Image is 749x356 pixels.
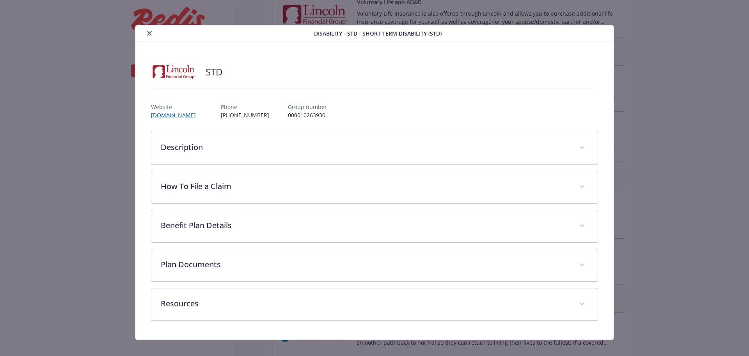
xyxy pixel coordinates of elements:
[151,111,202,119] a: [DOMAIN_NAME]
[75,25,674,340] div: details for plan Disability - STD - Short Term Disability (STD)
[221,111,269,119] p: [PHONE_NUMBER]
[151,103,202,111] p: Website
[161,141,570,153] p: Description
[288,111,327,119] p: 000010263930
[151,60,198,84] img: Lincoln Financial Group
[151,288,598,320] div: Resources
[151,249,598,281] div: Plan Documents
[161,298,570,309] p: Resources
[206,65,222,79] h2: STD
[161,220,570,231] p: Benefit Plan Details
[151,171,598,203] div: How To File a Claim
[221,103,269,111] p: Phone
[145,29,154,38] button: close
[161,181,570,192] p: How To File a Claim
[314,29,442,38] span: Disability - STD - Short Term Disability (STD)
[151,210,598,242] div: Benefit Plan Details
[161,259,570,270] p: Plan Documents
[288,103,327,111] p: Group number
[151,132,598,164] div: Description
